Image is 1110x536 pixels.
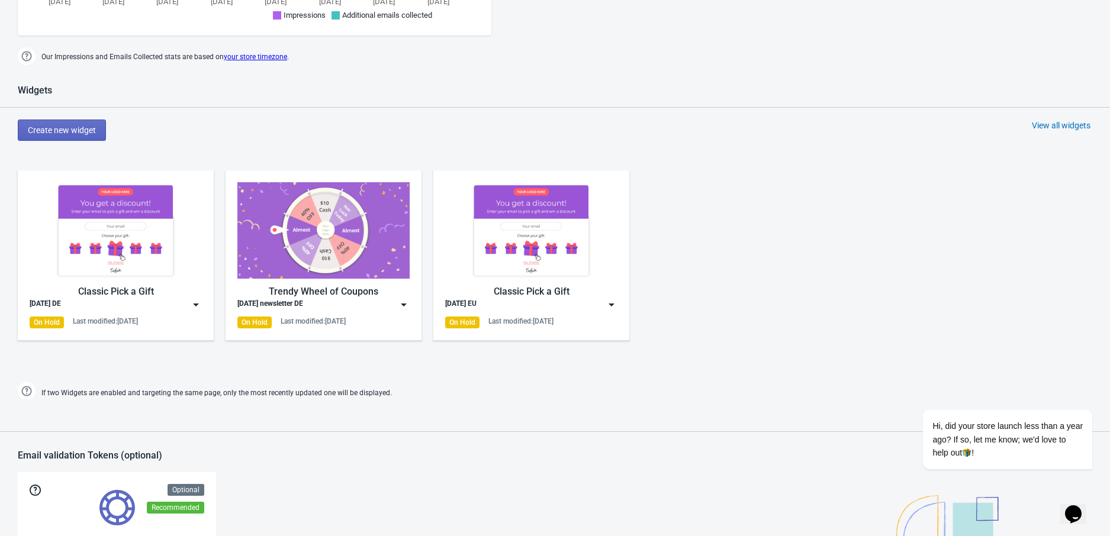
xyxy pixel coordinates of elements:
[445,285,617,299] div: Classic Pick a Gift
[445,299,477,311] div: [DATE] EU
[1060,489,1098,524] iframe: chat widget
[445,317,480,328] div: On Hold
[281,317,346,326] div: Last modified: [DATE]
[30,299,61,311] div: [DATE] DE
[147,502,204,514] div: Recommended
[190,299,202,311] img: dropdown.png
[237,299,303,311] div: [DATE] newsletter DE
[41,383,392,403] span: If two Widgets are enabled and targeting the same page, only the most recently updated one will b...
[488,317,554,326] div: Last modified: [DATE]
[885,303,1098,483] iframe: chat widget
[30,182,202,279] img: gift_game.jpg
[30,317,64,328] div: On Hold
[237,317,272,328] div: On Hold
[237,182,410,279] img: trendy_game.png
[606,299,617,311] img: dropdown.png
[99,490,135,525] img: tokens.svg
[284,11,326,20] span: Impressions
[30,285,202,299] div: Classic Pick a Gift
[18,382,36,400] img: help.png
[73,317,138,326] div: Last modified: [DATE]
[28,125,96,135] span: Create new widget
[168,484,204,496] div: Optional
[342,11,432,20] span: Additional emails collected
[18,120,106,141] button: Create new widget
[41,47,289,67] span: Our Impressions and Emails Collected stats are based on .
[18,47,36,65] img: help.png
[445,182,617,279] img: gift_game.jpg
[398,299,410,311] img: dropdown.png
[237,285,410,299] div: Trendy Wheel of Coupons
[1032,120,1090,131] div: View all widgets
[224,53,287,61] a: your store timezone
